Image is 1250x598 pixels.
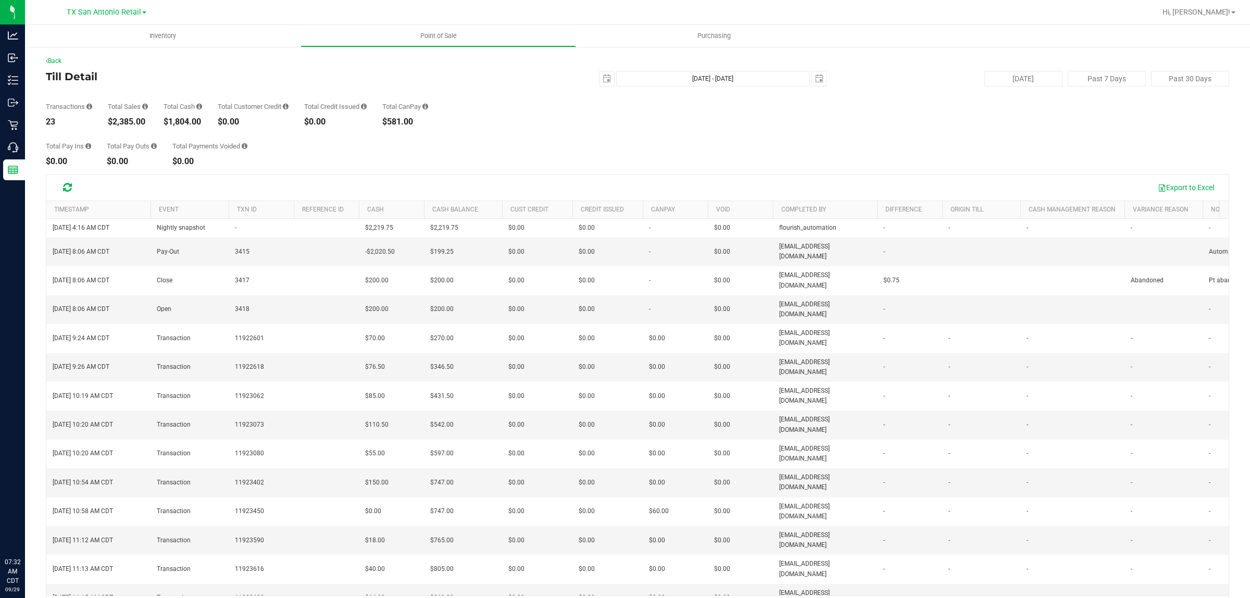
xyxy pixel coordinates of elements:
span: - [948,535,950,545]
inline-svg: Analytics [8,30,18,41]
span: [EMAIL_ADDRESS][DOMAIN_NAME] [779,530,871,550]
div: Total Customer Credit [218,103,289,110]
span: $0.00 [579,223,595,233]
span: $85.00 [365,391,385,401]
span: - [1131,223,1132,233]
span: - [1209,333,1210,343]
span: - [883,304,885,314]
span: - [1027,449,1028,458]
span: - [1209,506,1210,516]
a: Purchasing [576,25,852,47]
span: $40.00 [365,564,385,574]
span: - [948,478,950,488]
div: $0.00 [107,157,157,166]
span: - [1209,223,1210,233]
span: [EMAIL_ADDRESS][DOMAIN_NAME] [779,444,871,464]
span: $2,219.75 [365,223,393,233]
span: $0.00 [579,304,595,314]
span: - [1131,362,1132,372]
span: [DATE] 10:20 AM CDT [53,420,113,430]
span: [EMAIL_ADDRESS][DOMAIN_NAME] [779,472,871,492]
span: $0.00 [649,449,665,458]
span: $0.00 [714,564,730,574]
span: 11923062 [235,391,264,401]
span: $542.00 [430,420,454,430]
span: $0.75 [883,276,899,285]
span: $765.00 [430,535,454,545]
span: [DATE] 4:16 AM CDT [53,223,109,233]
i: Sum of all successful, non-voided payment transaction amounts using CanPay (as well as manual Can... [422,103,428,110]
span: - [883,449,885,458]
button: Past 30 Days [1151,71,1229,86]
div: $0.00 [218,118,289,126]
span: Open [157,304,171,314]
span: 11923616 [235,564,264,574]
span: $0.00 [649,478,665,488]
span: - [883,506,885,516]
span: $0.00 [649,564,665,574]
span: - [1209,478,1210,488]
span: [DATE] 11:12 AM CDT [53,535,113,545]
a: Cash [367,206,384,213]
a: Credit Issued [581,206,624,213]
span: $0.00 [508,223,524,233]
span: $0.00 [508,564,524,574]
span: - [1131,333,1132,343]
span: - [235,223,236,233]
span: Transaction [157,535,191,545]
span: Transaction [157,478,191,488]
div: 23 [46,118,92,126]
span: $70.00 [365,333,385,343]
div: $0.00 [46,157,91,166]
p: 07:32 AM CDT [5,557,20,585]
span: $0.00 [714,362,730,372]
inline-svg: Inbound [8,53,18,63]
span: Pay-Out [157,247,179,257]
span: $0.00 [649,535,665,545]
span: $0.00 [649,362,665,372]
span: - [1131,420,1132,430]
span: [DATE] 8:06 AM CDT [53,247,109,257]
inline-svg: Retail [8,120,18,130]
inline-svg: Call Center [8,142,18,153]
span: $0.00 [508,276,524,285]
span: $0.00 [508,247,524,257]
span: - [1027,223,1028,233]
div: Total Payments Voided [172,143,247,150]
p: 09/29 [5,585,20,593]
a: Origin Till [951,206,983,213]
span: $747.00 [430,506,454,516]
span: - [649,276,651,285]
span: Transaction [157,362,191,372]
span: $0.00 [714,478,730,488]
span: $0.00 [649,391,665,401]
span: Hi, [PERSON_NAME]! [1162,8,1230,16]
span: $747.00 [430,478,454,488]
span: Transaction [157,333,191,343]
span: - [883,362,885,372]
span: [DATE] 8:06 AM CDT [53,304,109,314]
span: - [883,247,885,257]
span: Purchasing [683,31,745,41]
i: Sum of all successful refund transaction amounts from purchase returns resulting in account credi... [361,103,367,110]
span: [EMAIL_ADDRESS][DOMAIN_NAME] [779,328,871,348]
span: $2,219.75 [430,223,458,233]
span: $0.00 [714,391,730,401]
span: - [1027,506,1028,516]
span: $0.00 [508,506,524,516]
span: Transaction [157,564,191,574]
span: $805.00 [430,564,454,574]
span: $200.00 [430,304,454,314]
a: TXN ID [237,206,257,213]
span: - [1131,391,1132,401]
span: - [1209,564,1210,574]
span: - [1209,535,1210,545]
i: Count of all successful payment transactions, possibly including voids, refunds, and cash-back fr... [86,103,92,110]
span: - [649,304,651,314]
span: $0.00 [579,333,595,343]
span: - [1027,420,1028,430]
span: 11923590 [235,535,264,545]
div: $0.00 [304,118,367,126]
span: [DATE] 10:54 AM CDT [53,478,113,488]
span: Close [157,276,172,285]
